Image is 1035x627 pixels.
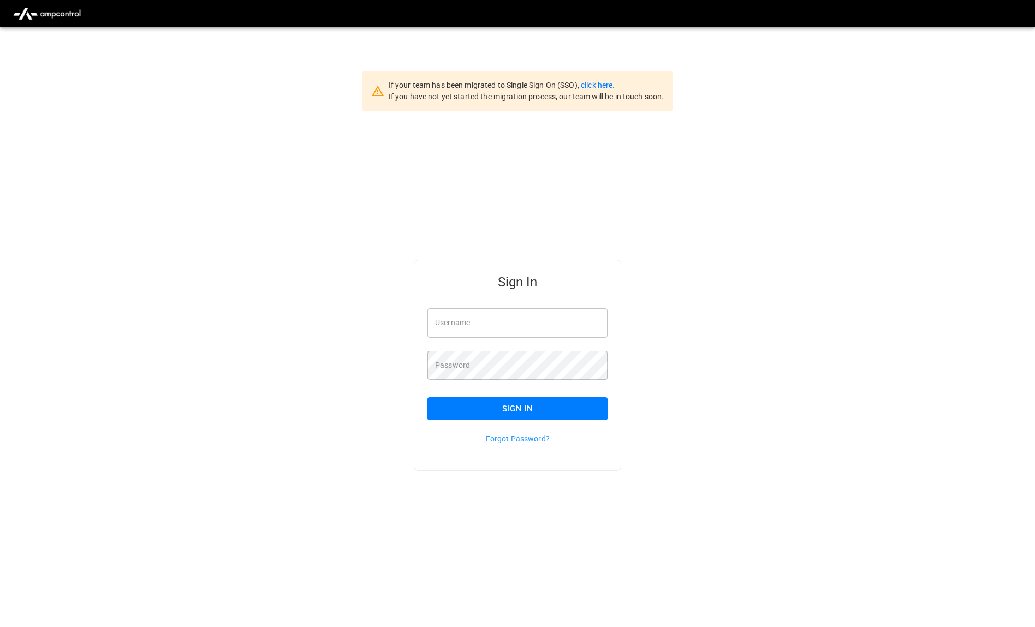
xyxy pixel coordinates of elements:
span: If your team has been migrated to Single Sign On (SSO), [389,81,581,89]
img: ampcontrol.io logo [9,3,85,24]
a: click here. [581,81,615,89]
span: If you have not yet started the migration process, our team will be in touch soon. [389,92,664,101]
p: Forgot Password? [427,433,608,444]
button: Sign In [427,397,608,420]
h5: Sign In [427,273,608,291]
